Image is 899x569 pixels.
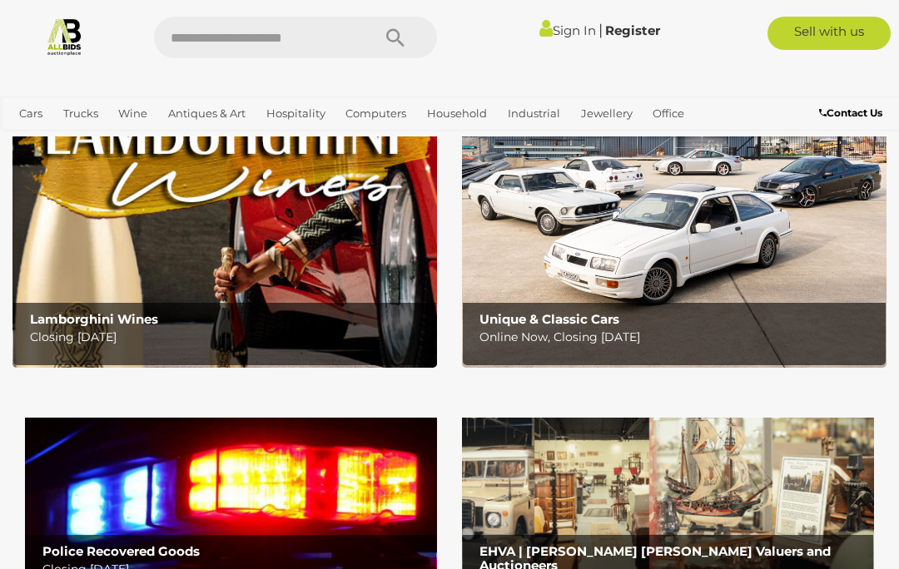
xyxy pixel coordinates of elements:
[420,100,494,127] a: Household
[339,100,413,127] a: Computers
[112,100,154,127] a: Wine
[42,543,200,559] b: Police Recovered Goods
[599,21,603,39] span: |
[12,100,49,127] a: Cars
[67,127,199,155] a: [GEOGRAPHIC_DATA]
[574,100,639,127] a: Jewellery
[260,100,332,127] a: Hospitality
[30,311,158,327] b: Lamborghini Wines
[819,104,887,122] a: Contact Us
[479,311,619,327] b: Unique & Classic Cars
[12,127,60,155] a: Sports
[354,17,437,58] button: Search
[161,100,252,127] a: Antiques & Art
[45,17,84,56] img: Allbids.com.au
[539,22,596,38] a: Sign In
[819,106,882,119] b: Contact Us
[646,100,691,127] a: Office
[30,327,428,348] p: Closing [DATE]
[479,327,877,348] p: Online Now, Closing [DATE]
[767,17,892,50] a: Sell with us
[57,100,105,127] a: Trucks
[605,22,660,38] a: Register
[501,100,567,127] a: Industrial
